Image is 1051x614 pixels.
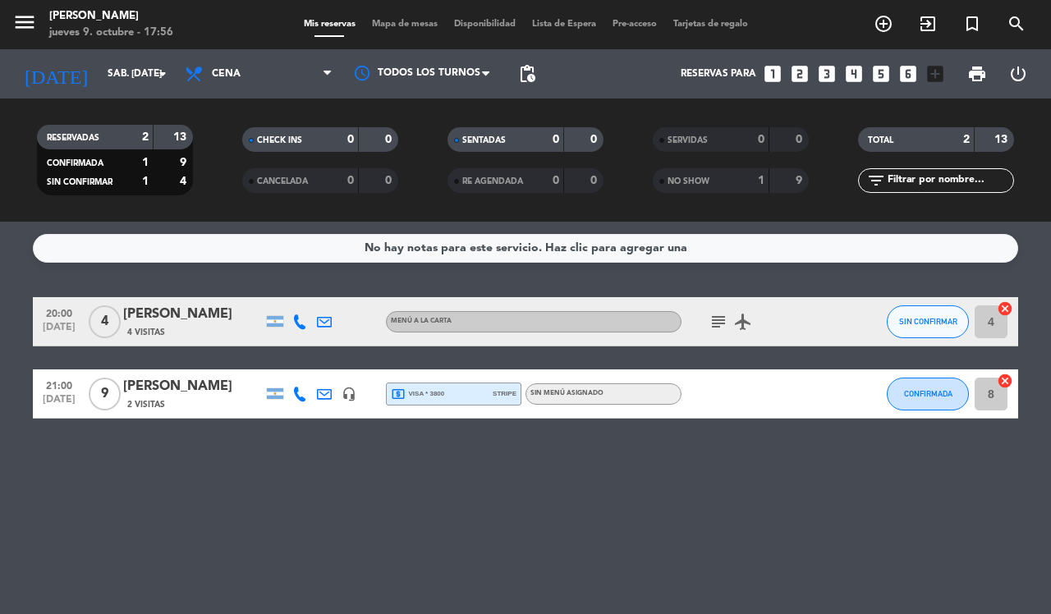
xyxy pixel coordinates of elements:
[391,387,444,401] span: visa * 3800
[391,387,406,401] i: local_atm
[127,398,165,411] span: 2 Visitas
[816,63,838,85] i: looks_3
[709,312,728,332] i: subject
[364,20,446,29] span: Mapa de mesas
[668,136,708,144] span: SERVIDAS
[89,378,121,410] span: 9
[843,63,865,85] i: looks_4
[868,136,893,144] span: TOTAL
[39,303,80,322] span: 20:00
[758,175,764,186] strong: 1
[39,375,80,394] span: 21:00
[870,63,892,85] i: looks_5
[553,175,559,186] strong: 0
[49,8,173,25] div: [PERSON_NAME]
[446,20,524,29] span: Disponibilidad
[347,175,354,186] strong: 0
[796,175,805,186] strong: 9
[142,176,149,187] strong: 1
[530,390,604,396] span: Sin menú asignado
[12,10,37,40] button: menu
[899,317,957,326] span: SIN CONFIRMAR
[47,159,103,167] span: CONFIRMADA
[524,20,604,29] span: Lista de Espera
[342,387,356,401] i: headset_mic
[796,134,805,145] strong: 0
[590,175,600,186] strong: 0
[385,134,395,145] strong: 0
[257,177,308,186] span: CANCELADA
[462,136,506,144] span: SENTADAS
[758,134,764,145] strong: 0
[668,177,709,186] span: NO SHOW
[212,68,241,80] span: Cena
[47,134,99,142] span: RESERVADAS
[866,171,886,190] i: filter_list
[1007,14,1026,34] i: search
[391,318,452,324] span: MENÚ A LA CARTA
[897,63,919,85] i: looks_6
[127,326,165,339] span: 4 Visitas
[39,322,80,341] span: [DATE]
[925,63,946,85] i: add_box
[997,300,1013,317] i: cancel
[123,304,263,325] div: [PERSON_NAME]
[365,239,687,258] div: No hay notas para este servicio. Haz clic para agregar una
[604,20,665,29] span: Pre-acceso
[967,64,987,84] span: print
[142,131,149,143] strong: 2
[963,134,970,145] strong: 2
[12,56,99,92] i: [DATE]
[681,68,756,80] span: Reservas para
[886,172,1013,190] input: Filtrar por nombre...
[296,20,364,29] span: Mis reservas
[762,63,783,85] i: looks_one
[12,10,37,34] i: menu
[994,134,1011,145] strong: 13
[142,157,149,168] strong: 1
[180,157,190,168] strong: 9
[997,373,1013,389] i: cancel
[49,25,173,41] div: jueves 9. octubre - 17:56
[89,305,121,338] span: 4
[962,14,982,34] i: turned_in_not
[553,134,559,145] strong: 0
[153,64,172,84] i: arrow_drop_down
[665,20,756,29] span: Tarjetas de regalo
[590,134,600,145] strong: 0
[493,388,516,399] span: stripe
[347,134,354,145] strong: 0
[257,136,302,144] span: CHECK INS
[887,378,969,410] button: CONFIRMADA
[874,14,893,34] i: add_circle_outline
[180,176,190,187] strong: 4
[733,312,753,332] i: airplanemode_active
[47,178,112,186] span: SIN CONFIRMAR
[385,175,395,186] strong: 0
[904,389,952,398] span: CONFIRMADA
[998,49,1039,99] div: LOG OUT
[918,14,938,34] i: exit_to_app
[173,131,190,143] strong: 13
[517,64,537,84] span: pending_actions
[1008,64,1028,84] i: power_settings_new
[39,394,80,413] span: [DATE]
[462,177,523,186] span: RE AGENDADA
[789,63,810,85] i: looks_two
[123,376,263,397] div: [PERSON_NAME]
[887,305,969,338] button: SIN CONFIRMAR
